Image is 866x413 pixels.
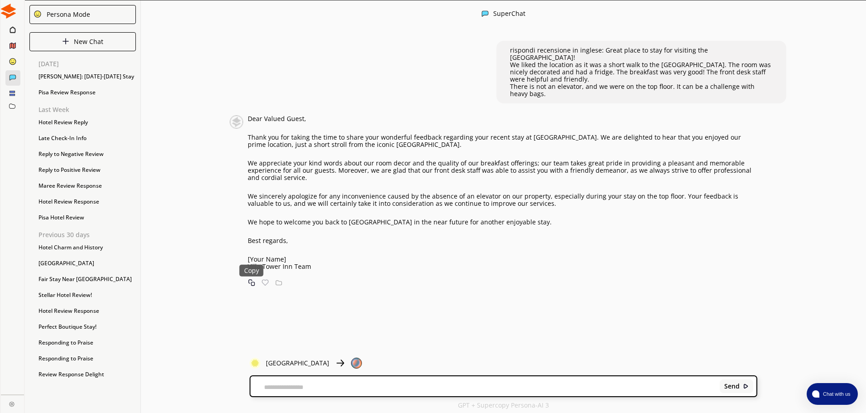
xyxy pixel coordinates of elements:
p: Best regards, [248,237,757,244]
img: Close [230,115,243,129]
div: Pisa Hotel Review [34,211,140,224]
div: Perfect Boutique Stay! [34,320,140,334]
p: Thank you for taking the time to share your wonderful feedback regarding your recent stay at [GEO... [248,134,757,148]
div: Responding to Praise [34,352,140,365]
b: Send [724,383,740,390]
img: Close [62,38,69,45]
div: Hotel Review Response [34,304,140,318]
div: Copy [240,265,264,277]
img: Close [743,383,749,389]
div: Persona Mode [43,11,90,18]
p: We sincerely apologize for any inconvenience caused by the absence of an elevator on our property... [248,193,757,207]
div: Pisa Review Response [34,86,140,99]
p: We hope to welcome you back to [GEOGRAPHIC_DATA] in the near future for another enjoyable stay. [248,219,757,226]
div: Responding to Feedback [34,384,140,397]
p: Villa Tower Inn Team [248,263,757,270]
div: Late Check-In Info [34,131,140,145]
div: Hotel Charm and History [34,241,140,254]
p: [Your Name] [248,256,757,263]
img: Favorite [262,279,269,286]
div: Hotel Review Reply [34,116,140,129]
p: GPT + Supercopy Persona-AI 3 [458,402,549,409]
span: Chat with us [819,390,852,398]
div: Reply to Positive Review [34,163,140,177]
img: Close [9,401,14,407]
p: Previous 30 days [38,231,140,238]
div: Review Response Delight [34,368,140,381]
img: Close [34,10,42,18]
p: We appreciate your kind words about our room decor and the quality of our breakfast offerings; ou... [248,160,757,181]
div: [GEOGRAPHIC_DATA] [34,257,140,270]
p: rispondi recensione in inglese: Great place to stay for visiting the [GEOGRAPHIC_DATA]! [510,47,773,61]
img: Close [351,358,362,369]
p: Dear Valued Guest, [248,115,757,122]
img: Copy [248,279,255,286]
p: New Chat [74,38,103,45]
div: [PERSON_NAME]: [DATE]-[DATE] Stay [34,70,140,83]
button: atlas-launcher [807,383,858,405]
div: SuperChat [493,10,525,19]
a: Close [1,395,24,411]
p: We liked the location as it was a short walk to the [GEOGRAPHIC_DATA]. The room was nicely decora... [510,61,773,83]
p: [DATE] [38,60,140,68]
img: Close [1,4,16,19]
img: Close [335,358,346,369]
img: Close [481,10,489,17]
div: Maree Review Response [34,179,140,193]
img: Close [250,358,260,369]
p: There is not an elevator, and we were on the top floor. It can be a challenge with heavy bags. [510,83,773,97]
p: [GEOGRAPHIC_DATA] [266,360,329,367]
p: Last Week [38,106,140,113]
div: Reply to Negative Review [34,147,140,161]
div: Hotel Review Response [34,195,140,209]
img: Save [275,279,282,286]
div: Fair Stay Near [GEOGRAPHIC_DATA] [34,272,140,286]
div: Stellar Hotel Review! [34,288,140,302]
div: Responding to Praise [34,336,140,350]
